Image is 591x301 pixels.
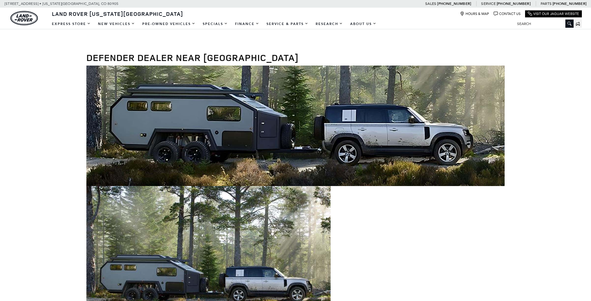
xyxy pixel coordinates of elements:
a: Pre-Owned Vehicles [139,19,199,29]
a: land-rover [10,11,38,25]
a: Hours & Map [460,12,489,16]
input: Search [513,20,574,27]
a: Finance [231,19,263,29]
a: Specials [199,19,231,29]
a: [PHONE_NUMBER] [497,1,531,6]
a: About Us [346,19,380,29]
img: Defender Dealer near Me [86,66,505,186]
span: Land Rover [US_STATE][GEOGRAPHIC_DATA] [52,10,183,17]
a: [PHONE_NUMBER] [553,1,586,6]
a: [STREET_ADDRESS] • [US_STATE][GEOGRAPHIC_DATA], CO 80905 [5,2,118,6]
a: Contact Us [494,12,520,16]
a: Service & Parts [263,19,312,29]
span: Sales [425,2,436,6]
a: New Vehicles [94,19,139,29]
a: Visit Our Jaguar Website [528,12,579,16]
span: Parts [541,2,552,6]
span: Service [481,2,495,6]
a: Research [312,19,346,29]
a: Land Rover [US_STATE][GEOGRAPHIC_DATA] [48,10,187,17]
h1: Defender Dealer near [GEOGRAPHIC_DATA] [86,52,505,63]
img: Land Rover [10,11,38,25]
a: [PHONE_NUMBER] [437,1,471,6]
nav: Main Navigation [48,19,380,29]
a: EXPRESS STORE [48,19,94,29]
